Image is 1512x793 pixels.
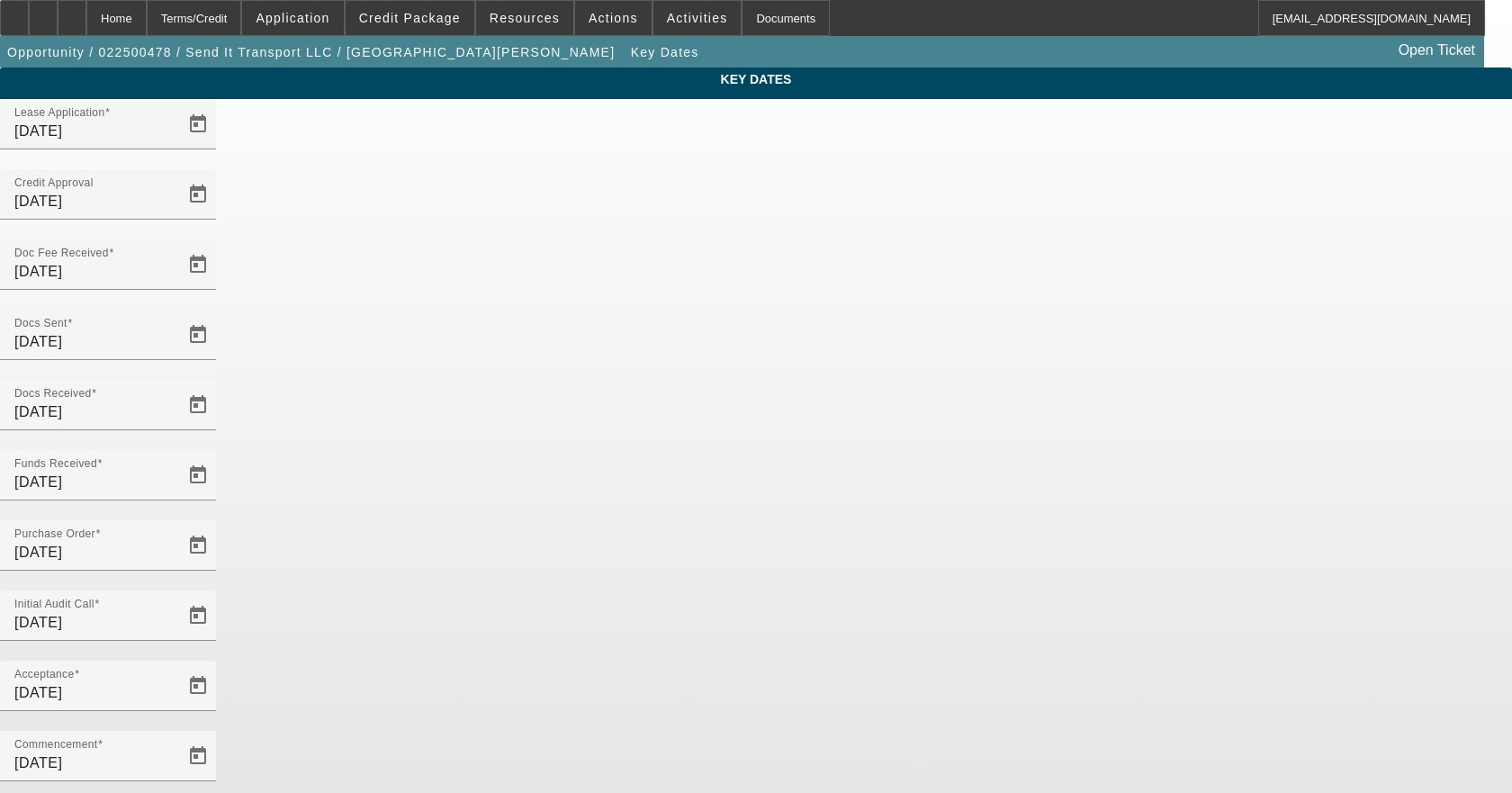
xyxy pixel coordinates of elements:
[14,177,94,189] mat-label: Credit Approval
[14,599,94,610] mat-label: Initial Audit Call
[589,11,638,25] span: Actions
[180,387,216,423] button: Open calendar
[653,1,742,35] button: Activities
[14,669,74,680] mat-label: Acceptance
[7,45,615,59] span: Opportunity / 022500478 / Send It Transport LLC / [GEOGRAPHIC_DATA][PERSON_NAME]
[180,247,216,283] button: Open calendar
[180,668,216,704] button: Open calendar
[14,528,95,540] mat-label: Purchase Order
[346,1,474,35] button: Credit Package
[14,739,98,751] mat-label: Commencement
[180,176,216,212] button: Open calendar
[180,527,216,563] button: Open calendar
[359,11,461,25] span: Credit Package
[575,1,652,35] button: Actions
[14,318,67,329] mat-label: Docs Sent
[667,11,728,25] span: Activities
[180,106,216,142] button: Open calendar
[476,1,573,35] button: Resources
[14,458,97,470] mat-label: Funds Received
[180,457,216,493] button: Open calendar
[13,72,1498,86] span: Key Dates
[626,36,704,68] button: Key Dates
[490,11,560,25] span: Resources
[180,317,216,353] button: Open calendar
[14,248,109,259] mat-label: Doc Fee Received
[14,107,104,119] mat-label: Lease Application
[14,388,92,400] mat-label: Docs Received
[180,738,216,774] button: Open calendar
[1391,35,1482,66] a: Open Ticket
[180,598,216,634] button: Open calendar
[631,45,699,59] span: Key Dates
[256,11,329,25] span: Application
[242,1,343,35] button: Application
